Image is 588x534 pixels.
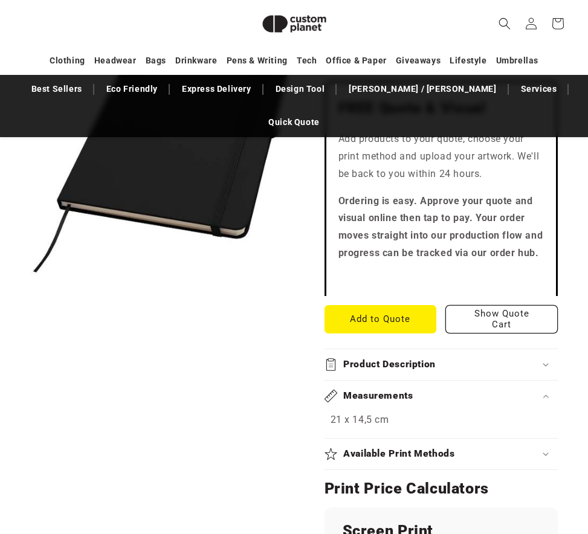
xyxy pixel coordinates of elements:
[338,195,543,259] strong: Ordering is easy. Approve your quote and visual online then tap to pay. Your order moves straight...
[325,479,558,498] h2: Print Price Calculators
[25,79,88,100] a: Best Sellers
[338,272,544,284] iframe: Customer reviews powered by Trustpilot
[496,50,538,71] a: Umbrellas
[252,5,337,43] img: Custom Planet
[396,50,441,71] a: Giveaways
[146,50,166,71] a: Bags
[175,50,217,71] a: Drinkware
[325,439,558,469] summary: Available Print Methods
[343,448,455,460] h2: Available Print Methods
[100,79,164,100] a: Eco Friendly
[30,18,294,282] media-gallery: Gallery Viewer
[176,79,257,100] a: Express Delivery
[338,130,544,182] p: Add products to your quote, choose your print method and upload your artwork. We'll be back to yo...
[227,50,288,71] a: Pens & Writing
[270,79,331,100] a: Design Tool
[445,305,558,333] button: Show Quote Cart
[50,50,85,71] a: Clothing
[450,50,486,71] a: Lifestyle
[326,50,386,71] a: Office & Paper
[325,349,558,380] summary: Product Description
[343,358,436,371] h2: Product Description
[491,10,518,37] summary: Search
[343,390,413,402] h2: Measurements
[515,79,563,100] a: Services
[331,411,552,429] p: 21 x 14,5 cm
[262,112,326,133] a: Quick Quote
[297,50,317,71] a: Tech
[325,381,558,411] summary: Measurements
[94,50,137,71] a: Headwear
[381,404,588,534] iframe: Chat Widget
[325,305,437,333] button: Add to Quote
[343,79,502,100] a: [PERSON_NAME] / [PERSON_NAME]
